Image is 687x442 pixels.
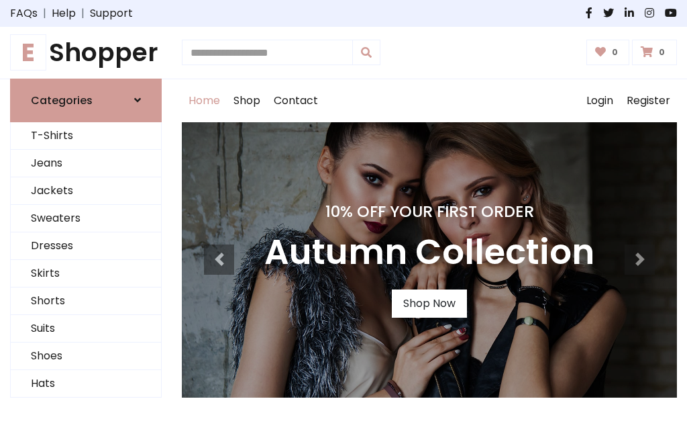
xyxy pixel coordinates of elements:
a: Jeans [11,150,161,177]
a: T-Shirts [11,122,161,150]
span: E [10,34,46,71]
a: Help [52,5,76,21]
a: Suits [11,315,161,343]
span: | [76,5,90,21]
a: Login [580,79,620,122]
a: Register [620,79,677,122]
a: Hats [11,370,161,398]
a: Support [90,5,133,21]
a: Jackets [11,177,161,205]
a: EShopper [10,38,162,68]
a: Dresses [11,232,161,260]
span: 0 [655,46,668,58]
a: Shop Now [392,290,467,318]
a: Home [182,79,227,122]
a: FAQs [10,5,38,21]
a: Sweaters [11,205,161,232]
h3: Autumn Collection [264,232,594,273]
a: Skirts [11,260,161,288]
a: Categories [10,79,162,122]
h6: Categories [31,94,93,107]
a: 0 [632,40,677,65]
a: Shorts [11,288,161,315]
a: Contact [267,79,325,122]
a: Shop [227,79,267,122]
h1: Shopper [10,38,162,68]
span: | [38,5,52,21]
h4: 10% Off Your First Order [264,202,594,221]
a: 0 [586,40,630,65]
a: Shoes [11,343,161,370]
span: 0 [609,46,621,58]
